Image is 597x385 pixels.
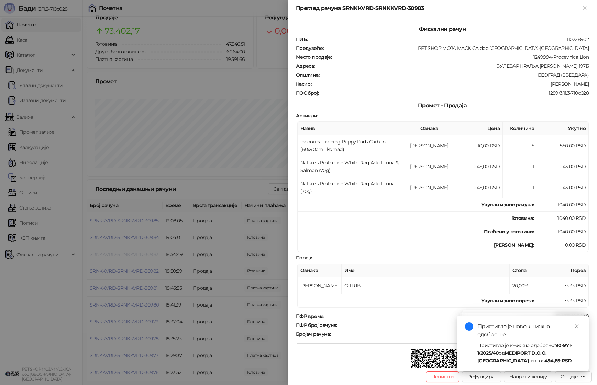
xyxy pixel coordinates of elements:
[412,102,472,109] span: Промет - Продаја
[312,81,589,87] div: [PERSON_NAME]
[325,313,589,319] div: [DATE] 18:54:49
[407,135,451,156] td: [PERSON_NAME]
[451,156,503,177] td: 245,00 RSD
[298,264,342,277] th: Ознака
[481,202,534,208] strong: Укупан износ рачуна :
[331,331,589,337] div: 30790/30983ПП
[462,371,501,382] button: Рефундирај
[537,264,589,277] th: Порез
[503,156,537,177] td: 1
[296,63,315,69] strong: Адреса :
[477,322,581,339] div: Пристигло је ново књижно одобрење
[298,177,407,198] td: Nature's Protection White Dog Adult Tuna (70g)
[316,63,589,69] div: БУЛЕВАР КРАЉА [PERSON_NAME] 197Б
[324,45,589,51] div: PET SHOP MOJA MAČKICA doo [GEOGRAPHIC_DATA]-[GEOGRAPHIC_DATA]
[426,371,460,382] button: Поништи
[561,374,578,380] div: Опције
[296,45,324,51] strong: Предузеће :
[296,255,312,261] strong: Порез :
[477,342,581,364] div: Пристигло је књижно одобрење од , износ
[503,135,537,156] td: 5
[574,324,579,329] span: close
[510,264,537,277] th: Стопа
[451,177,503,198] td: 245,00 RSD
[298,156,407,177] td: Nature's Protection White Dog Adult Tuna & Salmon (70g)
[413,26,471,32] span: Фискални рачун
[537,225,589,238] td: 1.040,00 RSD
[537,294,589,308] td: 173,33 RSD
[537,135,589,156] td: 550,00 RSD
[537,198,589,212] td: 1.040,00 RSD
[296,81,311,87] strong: Касир :
[296,36,307,42] strong: ПИБ :
[477,350,546,364] strong: MEDIPORT D.O.O. [GEOGRAPHIC_DATA]
[332,54,589,60] div: 1249994-Prodavnica Lion
[296,331,331,337] strong: Бројач рачуна :
[537,238,589,252] td: 0,00 RSD
[581,4,589,12] button: Close
[296,90,319,96] strong: ПОС број :
[510,277,537,294] td: 20,00%
[338,322,589,328] div: SRNKKVRD-SRNKKVRD-30983
[503,122,537,135] th: Количина
[407,122,451,135] th: Ознака
[555,371,592,382] button: Опције
[504,371,552,382] button: Направи копију
[296,54,332,60] strong: Место продаје :
[296,113,318,119] strong: Артикли :
[319,90,589,96] div: 1289/3.11.3-710c028
[296,313,324,319] strong: ПФР време :
[477,342,572,356] strong: 90-971-1/2025/40
[298,122,407,135] th: Назив
[465,322,473,331] span: info-circle
[407,156,451,177] td: [PERSON_NAME]
[537,177,589,198] td: 245,00 RSD
[451,135,503,156] td: 110,00 RSD
[298,277,342,294] td: [PERSON_NAME]
[407,177,451,198] td: [PERSON_NAME]
[537,277,589,294] td: 173,33 RSD
[342,264,510,277] th: Име
[308,36,589,42] div: 110228902
[511,215,534,221] strong: Готовина :
[296,4,581,12] div: Преглед рачуна SRNKKVRD-SRNKKVRD-30983
[537,212,589,225] td: 1.040,00 RSD
[573,322,581,330] a: Close
[451,122,503,135] th: Цена
[537,122,589,135] th: Укупно
[544,357,572,364] strong: 494,89 RSD
[484,228,534,235] strong: Плаћено у готовини:
[481,298,534,304] strong: Укупан износ пореза:
[298,135,407,156] td: Inodorina Training Puppy Pads Carbon (60x90cm 1 komad)
[296,322,337,328] strong: ПФР број рачуна :
[296,72,319,78] strong: Општина :
[537,156,589,177] td: 245,00 RSD
[509,374,547,380] span: Направи копију
[320,72,589,78] div: БЕОГРАД (ЗВЕЗДАРА)
[503,177,537,198] td: 1
[342,277,510,294] td: О-ПДВ
[494,242,534,248] strong: [PERSON_NAME]:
